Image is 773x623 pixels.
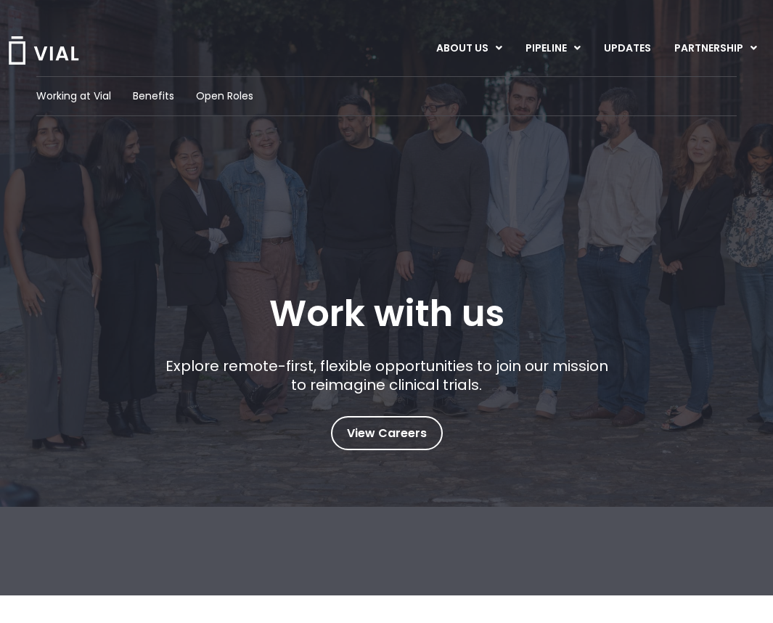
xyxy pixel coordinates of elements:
[36,89,111,104] a: Working at Vial
[514,36,592,61] a: PIPELINEMenu Toggle
[347,424,427,443] span: View Careers
[196,89,253,104] a: Open Roles
[425,36,513,61] a: ABOUT USMenu Toggle
[160,357,613,394] p: Explore remote-first, flexible opportunities to join our mission to reimagine clinical trials.
[269,293,504,335] h1: Work with us
[7,36,80,65] img: Vial Logo
[331,416,443,450] a: View Careers
[592,36,662,61] a: UPDATES
[133,89,174,104] a: Benefits
[663,36,769,61] a: PARTNERSHIPMenu Toggle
